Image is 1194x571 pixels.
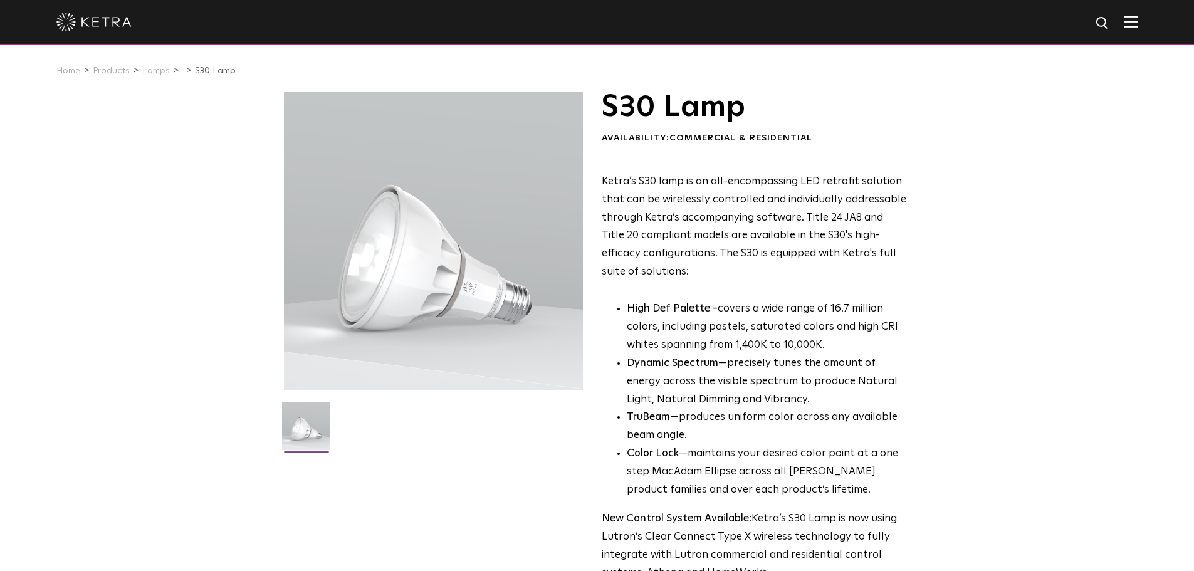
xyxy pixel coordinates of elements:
[669,134,812,142] span: Commercial & Residential
[627,358,718,369] strong: Dynamic Spectrum
[1095,16,1111,31] img: search icon
[627,448,679,459] strong: Color Lock
[1124,16,1138,28] img: Hamburger%20Nav.svg
[93,66,130,75] a: Products
[627,303,718,314] strong: High Def Palette -
[627,355,907,409] li: —precisely tunes the amount of energy across the visible spectrum to produce Natural Light, Natur...
[627,412,670,422] strong: TruBeam
[56,66,80,75] a: Home
[602,92,907,123] h1: S30 Lamp
[627,409,907,445] li: —produces uniform color across any available beam angle.
[602,176,906,277] span: Ketra’s S30 lamp is an all-encompassing LED retrofit solution that can be wirelessly controlled a...
[282,402,330,459] img: S30-Lamp-Edison-2021-Web-Square
[142,66,170,75] a: Lamps
[56,13,132,31] img: ketra-logo-2019-white
[195,66,236,75] a: S30 Lamp
[602,132,907,145] div: Availability:
[627,445,907,500] li: —maintains your desired color point at a one step MacAdam Ellipse across all [PERSON_NAME] produc...
[627,300,907,355] p: covers a wide range of 16.7 million colors, including pastels, saturated colors and high CRI whit...
[602,513,751,524] strong: New Control System Available:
